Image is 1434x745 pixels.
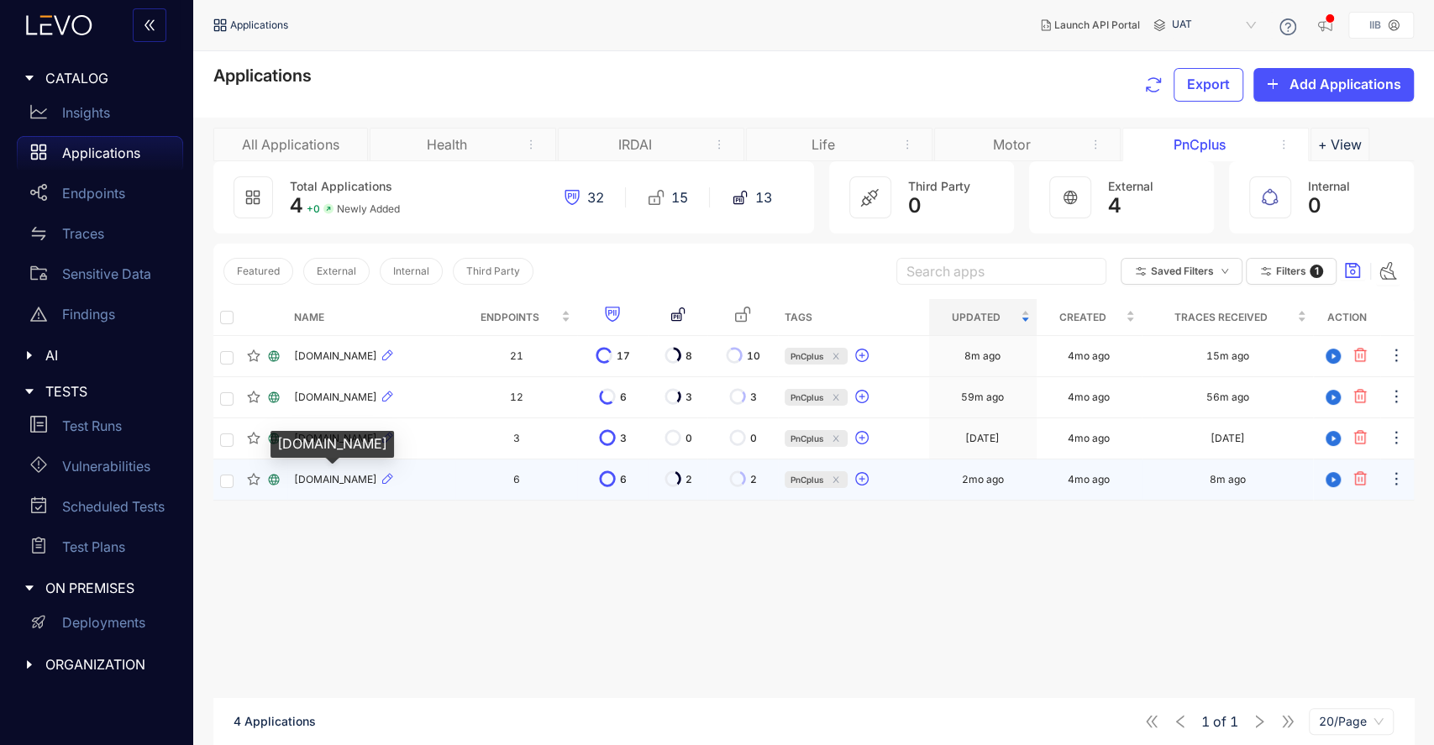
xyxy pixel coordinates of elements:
[1321,349,1346,364] span: play-circle
[1269,137,1298,152] button: remove
[10,647,183,682] div: ORGANIZATION
[455,336,577,377] td: 21
[572,137,698,152] div: IRDAI
[10,338,183,373] div: AI
[1340,263,1365,280] button: save
[45,580,170,595] span: ON PREMISES
[1174,68,1243,102] button: Export
[964,350,1001,362] div: 8m ago
[1209,474,1245,485] div: 8m ago
[1137,137,1263,152] div: PnCplus
[294,350,377,362] span: [DOMAIN_NAME]
[10,374,183,409] div: TESTS
[380,258,443,285] button: Internal
[854,466,876,493] button: plus-circle
[948,137,1074,152] div: Motor
[1187,76,1230,92] span: Export
[317,265,356,277] span: External
[307,203,320,215] span: + 0
[1151,265,1214,277] span: Saved Filters
[62,105,110,120] p: Insights
[713,139,725,150] span: more
[223,258,293,285] button: Featured
[1253,68,1414,102] button: plusAdd Applications
[247,432,260,445] span: star
[854,425,876,452] button: plus-circle
[750,391,757,403] span: 3
[747,350,760,362] span: 10
[854,343,876,370] button: plus-circle
[1068,433,1110,444] div: 4mo ago
[24,582,35,594] span: caret-right
[62,459,150,474] p: Vulnerabilities
[1308,179,1350,193] span: Internal
[213,66,312,86] span: Applications
[462,308,558,327] span: Endpoints
[830,393,842,401] span: close
[1148,308,1294,327] span: Traces Received
[1320,425,1347,452] button: play-circle
[1387,343,1405,370] button: ellipsis
[234,714,316,728] span: 4 Applications
[1090,139,1101,150] span: more
[1027,12,1153,39] button: Launch API Portal
[1081,137,1110,152] button: remove
[1278,139,1290,150] span: more
[17,136,183,176] a: Applications
[17,449,183,490] a: Vulnerabilities
[17,490,183,530] a: Scheduled Tests
[1344,262,1361,281] span: save
[1206,350,1248,362] div: 15m ago
[17,606,183,647] a: Deployments
[1068,350,1110,362] div: 4mo ago
[384,137,510,152] div: Health
[294,474,377,485] span: [DOMAIN_NAME]
[1266,77,1279,92] span: plus
[247,473,260,486] span: star
[62,418,122,433] p: Test Runs
[62,145,140,160] p: Applications
[1387,466,1405,493] button: ellipsis
[24,72,35,84] span: caret-right
[62,499,165,514] p: Scheduled Tests
[337,203,400,215] span: Newly Added
[962,474,1004,485] div: 2mo ago
[1321,472,1346,487] span: play-circle
[1142,299,1313,336] th: Traces Received
[1108,194,1121,218] span: 4
[791,348,824,365] span: PnCplus
[62,615,145,630] p: Deployments
[750,433,757,444] span: 0
[855,349,869,364] span: plus-circle
[10,60,183,96] div: CATALOG
[62,539,125,554] p: Test Plans
[237,265,280,277] span: Featured
[62,307,115,322] p: Findings
[455,418,577,459] td: 3
[393,265,429,277] span: Internal
[294,391,377,403] span: [DOMAIN_NAME]
[24,349,35,361] span: caret-right
[671,190,688,205] span: 15
[303,258,370,285] button: External
[466,265,520,277] span: Third Party
[854,384,876,411] button: plus-circle
[453,258,533,285] button: Third Party
[855,472,869,487] span: plus-circle
[855,431,869,446] span: plus-circle
[1206,391,1248,403] div: 56m ago
[587,190,604,205] span: 32
[1121,258,1242,285] button: Saved Filtersdown
[17,297,183,338] a: Findings
[1201,714,1238,729] span: of
[620,433,627,444] span: 3
[685,433,692,444] span: 0
[936,308,1017,327] span: Updated
[133,8,166,42] button: double-left
[45,348,170,363] span: AI
[1320,384,1347,411] button: play-circle
[1054,19,1140,31] span: Launch API Portal
[1290,76,1401,92] span: Add Applications
[62,186,125,201] p: Endpoints
[17,176,183,217] a: Endpoints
